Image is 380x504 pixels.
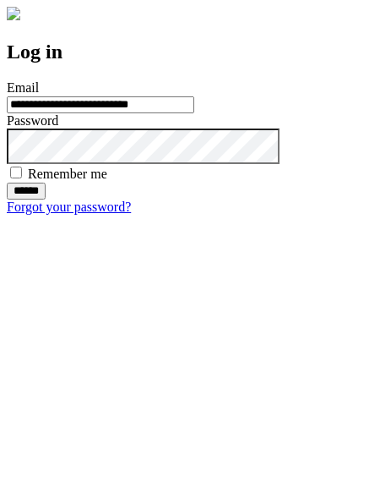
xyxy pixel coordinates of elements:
h2: Log in [7,41,373,63]
a: Forgot your password? [7,200,131,214]
label: Remember me [28,167,107,181]
label: Email [7,80,39,95]
img: logo-4e3dc11c47720685a147b03b5a06dd966a58ff35d612b21f08c02c0306f2b779.png [7,7,20,20]
label: Password [7,113,58,128]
